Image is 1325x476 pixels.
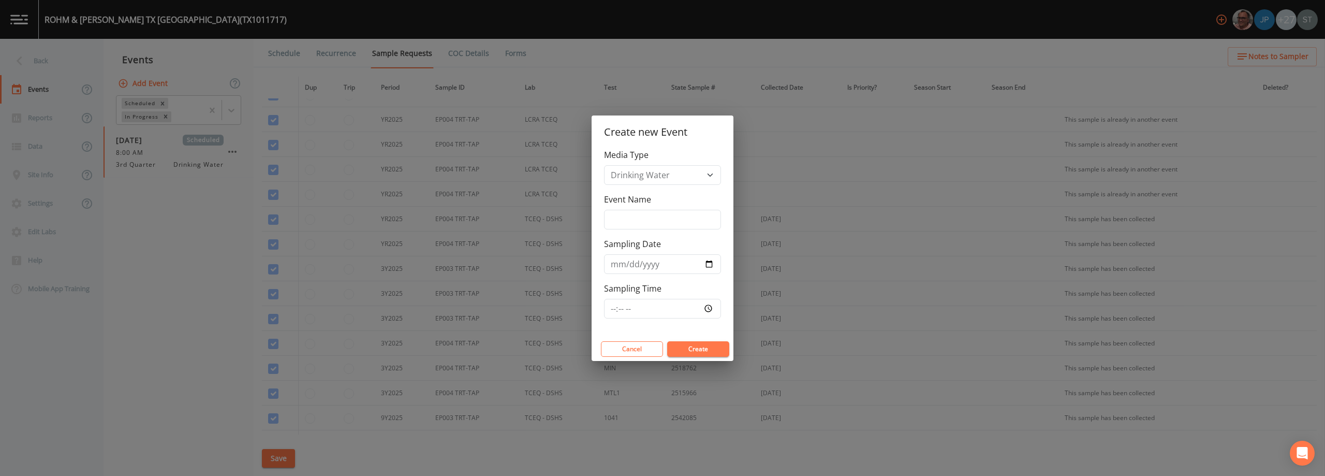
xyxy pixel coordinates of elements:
button: Create [667,341,729,357]
label: Sampling Date [604,238,661,250]
label: Event Name [604,193,651,206]
h2: Create new Event [592,116,733,149]
div: Open Intercom Messenger [1290,441,1315,466]
label: Sampling Time [604,282,661,295]
label: Media Type [604,149,649,161]
button: Cancel [601,341,663,357]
